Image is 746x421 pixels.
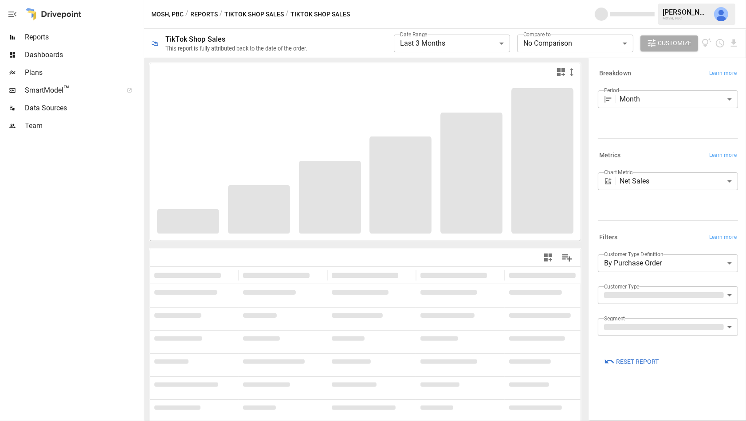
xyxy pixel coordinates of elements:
[151,39,158,47] div: 🛍
[709,233,737,242] span: Learn more
[709,2,734,27] button: Jeff Gamsey
[709,151,737,160] span: Learn more
[663,16,709,20] div: MOSH, PBC
[604,315,625,322] label: Segment
[25,50,142,60] span: Dashboards
[190,9,218,20] button: Reports
[25,85,117,96] span: SmartModel
[604,283,640,290] label: Customer Type
[557,248,577,268] button: Manage Columns
[25,103,142,113] span: Data Sources
[702,35,712,51] button: View documentation
[620,172,738,190] div: Net Sales
[63,84,70,95] span: ™
[165,45,307,52] div: This report is fully attributed back to the date of the order.
[310,269,323,281] button: Sort
[25,32,142,43] span: Reports
[663,8,709,16] div: [PERSON_NAME]
[598,254,738,272] div: By Purchase Order
[400,31,428,38] label: Date Range
[729,38,739,48] button: Download report
[224,9,284,20] button: TikTok Shop Sales
[400,39,445,47] span: Last 3 Months
[151,9,184,20] button: MOSH, PBC
[620,90,738,108] div: Month
[599,69,631,78] h6: Breakdown
[715,38,725,48] button: Schedule report
[616,356,659,367] span: Reset Report
[599,233,618,242] h6: Filters
[714,7,728,21] img: Jeff Gamsey
[185,9,188,20] div: /
[523,31,551,38] label: Compare to
[604,86,619,94] label: Period
[399,269,412,281] button: Sort
[604,168,633,176] label: Chart Metric
[220,9,223,20] div: /
[25,67,142,78] span: Plans
[598,354,665,370] button: Reset Report
[517,35,633,52] div: No Comparison
[604,250,664,258] label: Customer Type Definition
[599,151,621,160] h6: Metrics
[222,269,234,281] button: Sort
[709,69,737,78] span: Learn more
[286,9,289,20] div: /
[165,35,226,43] div: TikTok Shop Sales
[25,121,142,131] span: Team
[658,38,692,49] span: Customize
[488,269,500,281] button: Sort
[640,35,698,51] button: Customize
[577,269,589,281] button: Sort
